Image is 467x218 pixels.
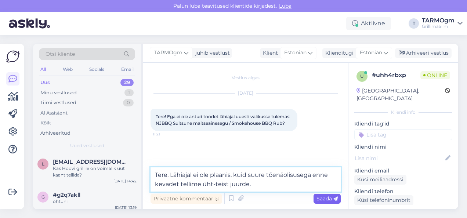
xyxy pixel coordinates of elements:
p: Kliendi nimi [354,143,452,151]
div: Minu vestlused [40,89,77,97]
div: Email [120,65,135,74]
div: Küsi telefoninumbrit [354,195,413,205]
div: [DATE] 13:19 [115,205,137,210]
span: Uued vestlused [70,142,104,149]
span: g [41,194,45,200]
div: Arhiveeritud [40,130,70,137]
input: Lisa nimi [355,154,444,162]
span: Estonian [284,49,307,57]
textarea: Tere. Lähiajal ei ole plaanis, kuid suure tõenäolisusega enne kevadet tellime üht-teist juurde. [151,167,341,192]
div: 1 [124,89,134,97]
div: Klienditugi [322,49,354,57]
p: Klienditeekond [354,208,452,216]
div: AI Assistent [40,109,68,117]
span: Luba [277,3,294,9]
div: 0 [123,99,134,106]
span: Estonian [360,49,382,57]
div: # uhh4rbxp [372,71,420,80]
div: T [409,18,419,29]
a: TARMOgmGrillimaailm [422,18,463,29]
span: #g2q7akll [53,192,80,198]
div: Kliendi info [354,109,452,116]
span: 11:21 [153,131,180,137]
div: Vestlus algas [151,75,341,81]
img: Askly Logo [6,50,20,63]
span: linnotiiu@gmail.com [53,159,129,165]
div: [GEOGRAPHIC_DATA], [GEOGRAPHIC_DATA] [356,87,445,102]
div: Aktiivne [346,17,391,30]
div: Web [61,65,74,74]
div: õhtuni [53,198,137,205]
div: Kas Hoovi grillile on võimalik uut kaant tellida? [53,165,137,178]
span: TARMOgm [154,49,182,57]
input: Lisa tag [354,129,452,140]
div: Socials [88,65,106,74]
span: Saada [316,195,338,202]
span: u [360,73,364,79]
span: Online [420,71,450,79]
p: Kliendi tag'id [354,120,452,128]
div: Kõik [40,119,51,127]
p: Kliendi telefon [354,188,452,195]
span: Otsi kliente [46,50,75,58]
div: Grillimaailm [422,23,455,29]
div: [DATE] 14:42 [113,178,137,184]
p: Kliendi email [354,167,452,175]
div: Privaatne kommentaar [151,194,222,204]
div: Uus [40,79,50,86]
span: Tere! Ega ei ole antud toodet lähiajal uuesti valikusse tulemas: NJBBQ Suitsune maitseainesegu / ... [156,114,292,126]
div: [DATE] [151,90,341,97]
div: Küsi meiliaadressi [354,175,406,185]
div: juhib vestlust [192,49,230,57]
div: 29 [120,79,134,86]
div: Arhiveeri vestlus [395,48,452,58]
div: Tiimi vestlused [40,99,76,106]
span: l [42,161,44,167]
div: TARMOgm [422,18,455,23]
div: Klient [260,49,278,57]
div: All [39,65,47,74]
